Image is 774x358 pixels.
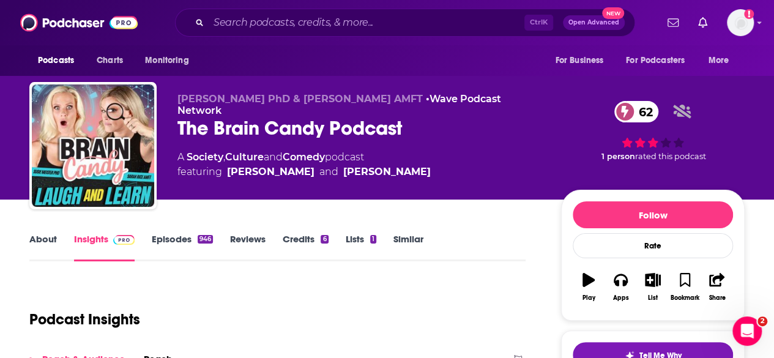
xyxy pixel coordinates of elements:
span: 1 person [601,152,635,161]
a: Show notifications dropdown [693,12,712,33]
img: Podchaser Pro [113,235,135,245]
span: Charts [97,52,123,69]
span: For Podcasters [626,52,685,69]
button: open menu [29,49,90,72]
button: open menu [618,49,702,72]
span: • [177,93,501,116]
span: [PERSON_NAME] PhD & [PERSON_NAME] AMFT [177,93,423,105]
span: featuring [177,165,431,179]
div: Share [709,294,725,302]
div: List [648,294,658,302]
span: and [319,165,338,179]
div: 62 1 personrated this podcast [561,93,745,169]
span: 2 [757,316,767,326]
a: Credits6 [283,233,328,261]
div: Play [582,294,595,302]
svg: Add a profile image [744,9,754,19]
div: A podcast [177,150,431,179]
a: Sarah Rice [227,165,314,179]
a: Episodes946 [152,233,213,261]
a: Culture [225,151,264,163]
button: open menu [136,49,204,72]
div: Search podcasts, credits, & more... [175,9,635,37]
input: Search podcasts, credits, & more... [209,13,524,32]
a: Comedy [283,151,325,163]
span: 62 [627,101,659,122]
a: Lists1 [346,233,376,261]
h1: Podcast Insights [29,310,140,329]
a: 62 [614,101,659,122]
button: Show profile menu [727,9,754,36]
button: Play [573,265,605,309]
a: Society [187,151,223,163]
span: and [264,151,283,163]
a: Reviews [230,233,266,261]
div: Bookmark [671,294,699,302]
span: rated this podcast [635,152,706,161]
span: Logged in as WesBurdett [727,9,754,36]
a: Wave Podcast Network [177,93,501,116]
a: Charts [89,49,130,72]
button: List [637,265,669,309]
img: The Brain Candy Podcast [32,84,154,207]
div: 946 [198,235,213,244]
img: Podchaser - Follow, Share and Rate Podcasts [20,11,138,34]
button: open menu [700,49,745,72]
img: User Profile [727,9,754,36]
a: InsightsPodchaser Pro [74,233,135,261]
a: About [29,233,57,261]
span: Podcasts [38,52,74,69]
div: 1 [370,235,376,244]
div: 6 [321,235,328,244]
button: Apps [605,265,636,309]
iframe: Intercom live chat [732,316,762,346]
span: , [223,151,225,163]
span: For Business [555,52,603,69]
a: Show notifications dropdown [663,12,683,33]
span: New [602,7,624,19]
button: Open AdvancedNew [563,15,625,30]
div: Apps [613,294,629,302]
span: Ctrl K [524,15,553,31]
a: Similar [393,233,423,261]
div: Rate [573,233,733,258]
button: Follow [573,201,733,228]
a: Susie Meister [343,165,431,179]
button: open menu [546,49,619,72]
span: Monitoring [145,52,188,69]
span: More [709,52,729,69]
span: Open Advanced [568,20,619,26]
button: Bookmark [669,265,701,309]
button: Share [701,265,733,309]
